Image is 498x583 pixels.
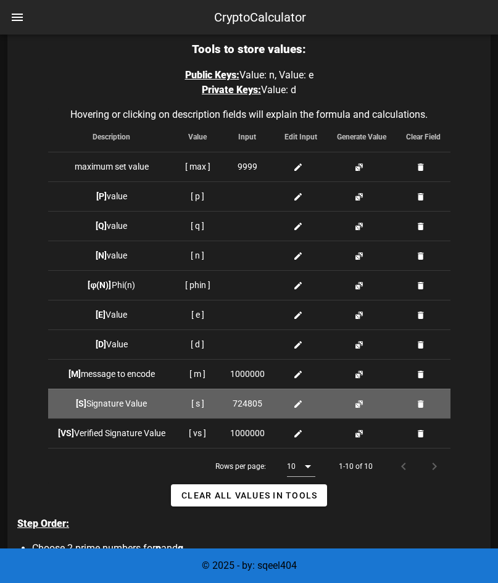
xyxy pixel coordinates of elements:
th: Description [48,122,175,152]
b: [φ(N)] [88,280,111,290]
th: Value [175,122,220,152]
span: Value [96,339,128,349]
span: © 2025 - by: sqeel404 [202,560,297,571]
td: [ phin ] [175,270,220,300]
b: [Q] [96,221,107,231]
span: p [156,542,161,554]
span: Edit Input [284,133,317,141]
span: Clear Field [406,133,441,141]
div: Rows per page: [215,449,315,484]
span: value [96,221,127,231]
td: [ n ] [175,241,220,270]
li: Choose 2 prime numbers for and [32,541,491,556]
td: [ d ] [175,329,220,359]
span: Verified Signature Value [58,428,165,438]
span: Value [188,133,207,141]
td: [ p ] [175,181,220,211]
span: value [96,250,127,260]
span: 9999 [238,160,257,173]
span: Clear all Values in Tools [181,490,318,500]
b: [E] [96,310,106,320]
caption: Hovering or clicking on description fields will explain the formula and calculations. [48,107,450,122]
h3: Tools to store values: [48,41,450,58]
b: [N] [96,250,107,260]
b: [P] [96,191,107,201]
span: 1000000 [230,427,265,440]
span: value [96,191,127,201]
td: [ vs ] [175,418,220,448]
p: Step Order: [17,516,491,531]
td: [ e ] [175,300,220,329]
div: CryptoCalculator [214,8,306,27]
td: [ m ] [175,359,220,389]
span: q [178,542,183,554]
span: Generate Value [337,133,386,141]
span: Input [238,133,256,141]
span: Phi(n) [88,280,135,290]
span: message to encode [68,369,155,379]
td: [ q ] [175,211,220,241]
button: nav-menu-toggle [2,2,32,32]
span: 1000000 [230,368,265,381]
b: [D] [96,339,106,349]
span: Value [96,310,127,320]
th: Input [220,122,275,152]
span: Description [93,133,130,141]
b: [S] [76,399,86,408]
b: [M] [68,369,81,379]
button: Clear all Values in Tools [171,484,328,507]
th: Clear Field [396,122,450,152]
div: 10 [287,461,296,472]
td: [ s ] [175,389,220,418]
div: 1-10 of 10 [339,461,373,472]
td: [ max ] [175,152,220,181]
th: Generate Value [327,122,396,152]
span: 724805 [233,397,262,410]
span: Signature Value [76,399,147,408]
b: [VS] [58,428,74,438]
p: Value: n, Value: e Value: d [48,68,450,97]
span: Public Keys: [185,69,239,81]
div: 10Rows per page: [287,457,315,476]
span: maximum set value [75,162,149,172]
th: Edit Input [275,122,327,152]
span: Private Keys: [202,84,261,96]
